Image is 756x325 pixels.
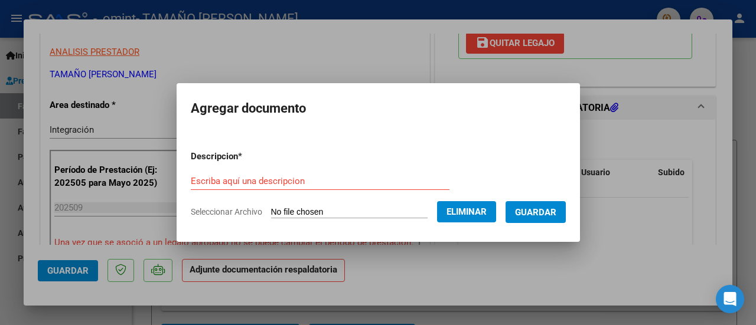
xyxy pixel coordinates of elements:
[447,206,487,217] span: Eliminar
[191,97,566,120] h2: Agregar documento
[437,201,496,222] button: Eliminar
[515,207,556,218] span: Guardar
[716,285,744,313] div: Open Intercom Messenger
[191,207,262,216] span: Seleccionar Archivo
[191,150,304,163] p: Descripcion
[506,201,566,223] button: Guardar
